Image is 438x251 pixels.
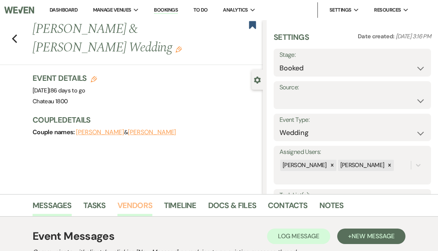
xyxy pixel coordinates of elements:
[319,199,344,216] a: Notes
[254,76,261,83] button: Close lead details
[396,32,431,40] span: [DATE] 3:16 PM
[164,199,197,216] a: Timeline
[223,6,248,14] span: Analytics
[279,190,425,201] label: Task List(s):
[374,6,401,14] span: Resources
[358,32,396,40] span: Date created:
[154,7,178,14] a: Bookings
[337,229,405,244] button: +New Message
[33,128,76,136] span: Couple names:
[50,87,85,94] span: 86 days to go
[352,232,395,240] span: New Message
[76,128,176,136] span: &
[33,97,67,105] span: Chateau 1800
[4,2,34,18] img: Weven Logo
[33,228,114,244] h1: Event Messages
[279,82,425,93] label: Source:
[280,160,328,171] div: [PERSON_NAME]
[338,160,386,171] div: [PERSON_NAME]
[193,7,208,13] a: To Do
[279,147,425,158] label: Assigned Users:
[33,87,85,94] span: [DATE]
[279,50,425,61] label: Stage:
[329,6,352,14] span: Settings
[176,46,182,53] button: Edit
[33,73,97,84] h3: Event Details
[279,114,425,126] label: Event Type:
[33,199,72,216] a: Messages
[128,129,176,135] button: [PERSON_NAME]
[33,114,255,125] h3: Couple Details
[267,229,330,244] button: Log Message
[274,32,309,49] h3: Settings
[83,199,106,216] a: Tasks
[117,199,152,216] a: Vendors
[93,6,131,14] span: Manage Venues
[50,7,78,13] a: Dashboard
[268,199,308,216] a: Contacts
[278,232,319,240] span: Log Message
[49,87,85,94] span: |
[33,20,214,57] h1: [PERSON_NAME] & [PERSON_NAME] Wedding
[76,129,124,135] button: [PERSON_NAME]
[208,199,256,216] a: Docs & Files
